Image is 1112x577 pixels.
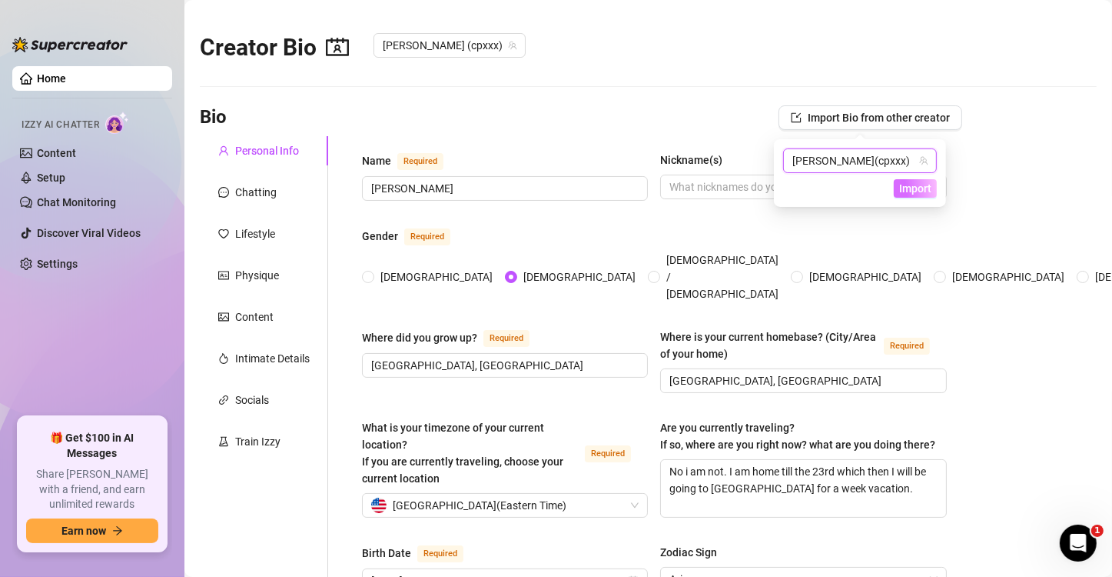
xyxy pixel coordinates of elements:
div: Intimate Details [235,350,310,367]
span: David (cpxxx) [383,34,516,57]
input: Where is your current homebase? (City/Area of your home) [669,372,934,389]
span: idcard [218,270,229,281]
label: Where is your current homebase? (City/Area of your home) [660,329,946,362]
span: 1 [1091,525,1104,537]
a: Discover Viral Videos [37,227,141,239]
div: Where did you grow up? [362,329,477,346]
span: experiment [218,436,229,447]
div: Name [362,152,391,169]
div: Zodiac Sign [660,544,717,561]
img: us [371,498,387,513]
div: Chatting [235,184,277,201]
span: [DEMOGRAPHIC_DATA] [517,268,642,285]
label: Birth Date [362,544,480,562]
span: Required [404,228,450,245]
h3: Bio [200,105,227,130]
span: team [919,156,928,165]
span: Required [483,330,529,347]
span: Import [899,182,931,195]
span: Share [PERSON_NAME] with a friend, and earn unlimited rewards [26,467,158,512]
button: Earn nowarrow-right [26,519,158,543]
span: Required [884,338,930,355]
span: heart [218,228,229,239]
label: Nickname(s) [660,152,733,168]
div: Lifestyle [235,225,275,242]
span: Required [397,153,443,170]
span: [GEOGRAPHIC_DATA] ( Eastern Time ) [393,494,566,517]
label: Zodiac Sign [660,544,728,561]
div: Content [235,309,274,325]
a: Content [37,147,76,159]
span: 🎁 Get $100 in AI Messages [26,431,158,461]
span: Are you currently traveling? If so, where are you right now? what are you doing there? [660,422,935,451]
span: Import Bio from other creator [808,112,950,124]
textarea: No i am not. I am home till the 23rd which then I will be going to [GEOGRAPHIC_DATA] for a week v... [661,460,945,517]
span: ( cpxxx ) [875,155,910,167]
span: contacts [326,35,349,58]
div: Socials [235,392,269,409]
input: Nickname(s) [669,178,934,195]
span: link [218,395,229,405]
div: Nickname(s) [660,152,722,168]
span: [DEMOGRAPHIC_DATA] [946,268,1071,285]
span: fire [218,353,229,364]
div: Train Izzy [235,433,280,450]
img: AI Chatter [105,112,129,134]
span: [PERSON_NAME] [792,155,875,167]
span: What is your timezone of your current location? If you are currently traveling, choose your curre... [362,422,563,485]
span: [DEMOGRAPHIC_DATA] [803,268,928,285]
div: Physique [235,267,279,284]
div: Gender [362,228,398,245]
a: Setup [37,172,65,184]
span: Required [417,545,463,562]
div: Personal Info [235,142,299,159]
iframe: Intercom live chat [1060,525,1097,562]
span: Izzy AI Chatter [22,118,99,132]
input: Where did you grow up? [371,357,636,374]
button: Import Bio from other creator [778,105,962,130]
a: Chat Monitoring [37,196,116,208]
label: Where did you grow up? [362,329,546,347]
input: Name [371,180,636,197]
a: Settings [37,258,78,270]
span: picture [218,312,229,322]
span: [DEMOGRAPHIC_DATA] / [DEMOGRAPHIC_DATA] [660,252,785,302]
span: message [218,187,229,198]
span: Required [585,445,631,462]
label: Name [362,152,460,170]
div: Birth Date [362,545,411,562]
h2: Creator Bio [200,33,349,62]
div: Where is your current homebase? (City/Area of your home) [660,329,877,362]
span: user [218,145,229,156]
span: [DEMOGRAPHIC_DATA] [374,268,499,285]
span: import [791,112,802,123]
label: Gender [362,227,467,245]
span: team [508,41,517,50]
a: Home [37,72,66,85]
button: Import [894,179,937,198]
span: arrow-right [112,525,123,536]
img: logo-BBDzfeDw.svg [12,37,128,52]
span: Earn now [61,525,106,537]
